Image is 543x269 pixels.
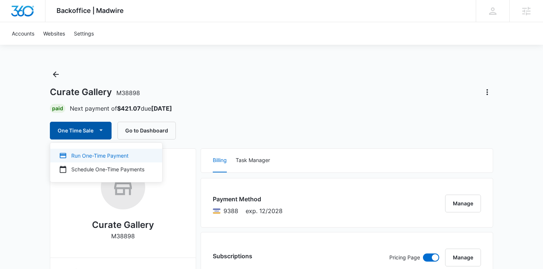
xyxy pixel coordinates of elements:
span: exp. 12/2028 [246,206,283,215]
p: M38898 [111,232,135,241]
button: Back [50,68,62,80]
strong: [DATE] [151,105,172,112]
div: Schedule One-Time Payments [59,165,144,173]
div: Run One-Time Payment [59,152,144,159]
button: Manage [445,195,481,212]
a: Accounts [7,22,39,45]
h3: Subscriptions [213,252,252,260]
span: Visa ending with [223,206,238,215]
h1: Curate Gallery [50,87,140,98]
button: Go to Dashboard [117,122,176,139]
button: One Time Sale [50,122,112,139]
button: Run One-Time Payment [50,149,162,162]
button: Task Manager [236,149,270,172]
button: Schedule One-Time Payments [50,162,162,176]
span: M38898 [116,89,140,97]
p: Pricing Page [389,253,420,262]
div: Paid [50,104,65,113]
button: Actions [481,86,493,98]
span: Backoffice | Madwire [57,7,124,14]
h3: Payment Method [213,195,283,204]
a: Settings [69,22,98,45]
h2: Curate Gallery [92,218,154,232]
p: Next payment of due [70,104,172,113]
a: Websites [39,22,69,45]
strong: $421.07 [117,105,141,112]
button: Billing [213,149,227,172]
button: Manage [445,249,481,266]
